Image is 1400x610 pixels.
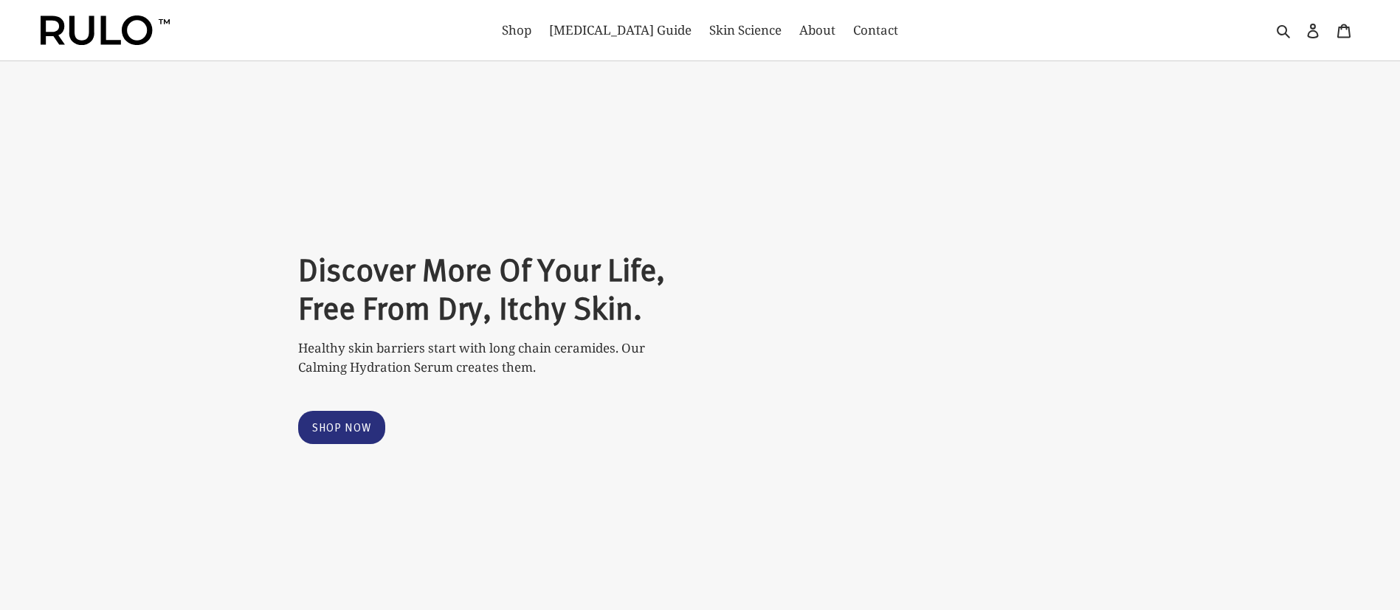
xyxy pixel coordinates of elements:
span: Contact [853,21,898,39]
span: About [799,21,835,39]
span: Shop [502,21,531,39]
a: Skin Science [702,18,789,42]
a: Contact [846,18,906,42]
p: Healthy skin barriers start with long chain ceramides. Our Calming Hydration Serum creates them. [298,339,675,376]
span: [MEDICAL_DATA] Guide [549,21,692,39]
img: Rulo™ Skin [41,15,170,45]
a: Shop Now [298,411,386,444]
h2: Discover More Of Your Life, Free From Dry, Itchy Skin. [298,249,675,325]
span: Skin Science [709,21,782,39]
a: About [792,18,843,42]
a: [MEDICAL_DATA] Guide [542,18,699,42]
a: Shop [494,18,539,42]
